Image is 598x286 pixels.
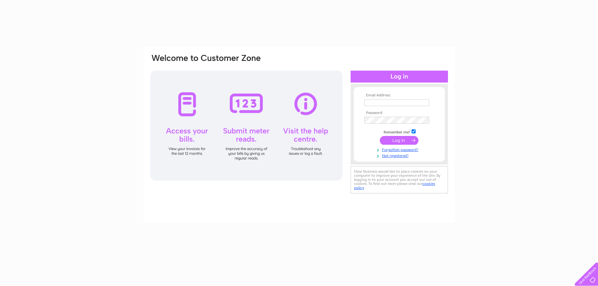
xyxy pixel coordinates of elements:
div: Clear Business would like to place cookies on your computer to improve your experience of the sit... [351,166,448,193]
a: Not registered? [364,152,436,158]
td: Remember me? [363,128,436,135]
input: Submit [380,136,418,145]
th: Email Address: [363,93,436,98]
th: Password: [363,111,436,115]
a: Forgotten password? [364,146,436,152]
a: cookies policy [354,181,435,190]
